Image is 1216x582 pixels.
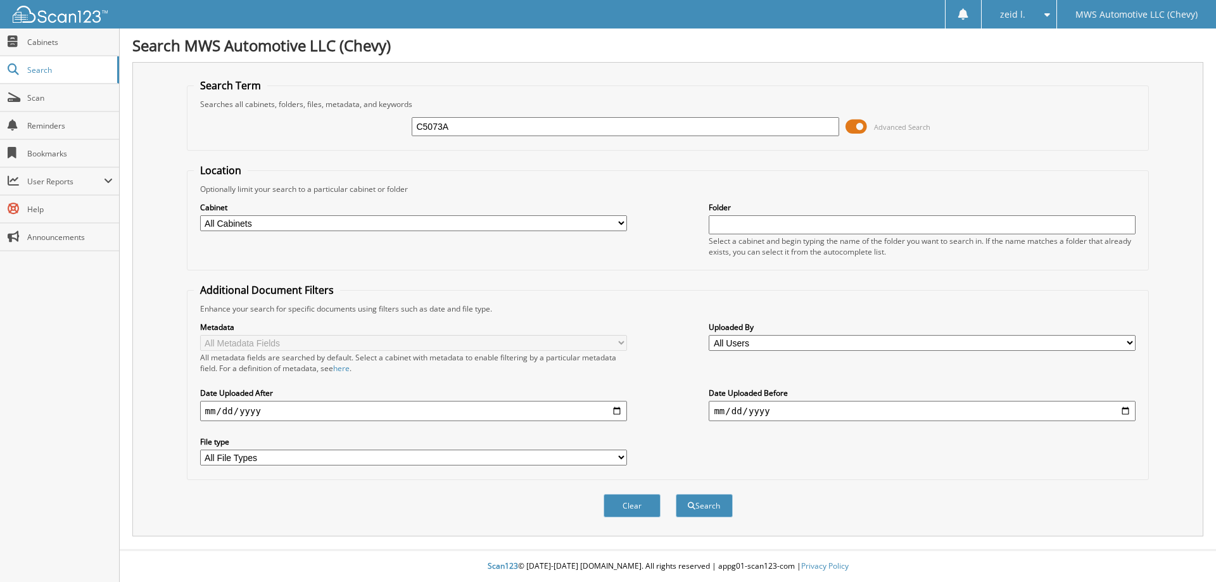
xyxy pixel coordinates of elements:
label: Uploaded By [709,322,1136,332]
img: scan123-logo-white.svg [13,6,108,23]
div: Enhance your search for specific documents using filters such as date and file type. [194,303,1143,314]
h1: Search MWS Automotive LLC (Chevy) [132,35,1203,56]
label: Metadata [200,322,627,332]
div: Optionally limit your search to a particular cabinet or folder [194,184,1143,194]
span: Search [27,65,111,75]
span: Bookmarks [27,148,113,159]
legend: Location [194,163,248,177]
label: Cabinet [200,202,627,213]
input: start [200,401,627,421]
span: Scan [27,92,113,103]
span: User Reports [27,176,104,187]
div: All metadata fields are searched by default. Select a cabinet with metadata to enable filtering b... [200,352,627,374]
span: Reminders [27,120,113,131]
span: Scan123 [488,560,518,571]
div: Select a cabinet and begin typing the name of the folder you want to search in. If the name match... [709,236,1136,257]
span: zeid l. [1000,11,1025,18]
legend: Search Term [194,79,267,92]
span: Help [27,204,113,215]
span: Announcements [27,232,113,243]
a: Privacy Policy [801,560,849,571]
div: © [DATE]-[DATE] [DOMAIN_NAME]. All rights reserved | appg01-scan123-com | [120,551,1216,582]
label: Date Uploaded After [200,388,627,398]
span: Cabinets [27,37,113,47]
input: end [709,401,1136,421]
legend: Additional Document Filters [194,283,340,297]
iframe: Chat Widget [1153,521,1216,582]
span: Advanced Search [874,122,930,132]
div: Searches all cabinets, folders, files, metadata, and keywords [194,99,1143,110]
label: Date Uploaded Before [709,388,1136,398]
button: Clear [604,494,661,517]
span: MWS Automotive LLC (Chevy) [1075,11,1198,18]
button: Search [676,494,733,517]
label: File type [200,436,627,447]
label: Folder [709,202,1136,213]
a: here [333,363,350,374]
